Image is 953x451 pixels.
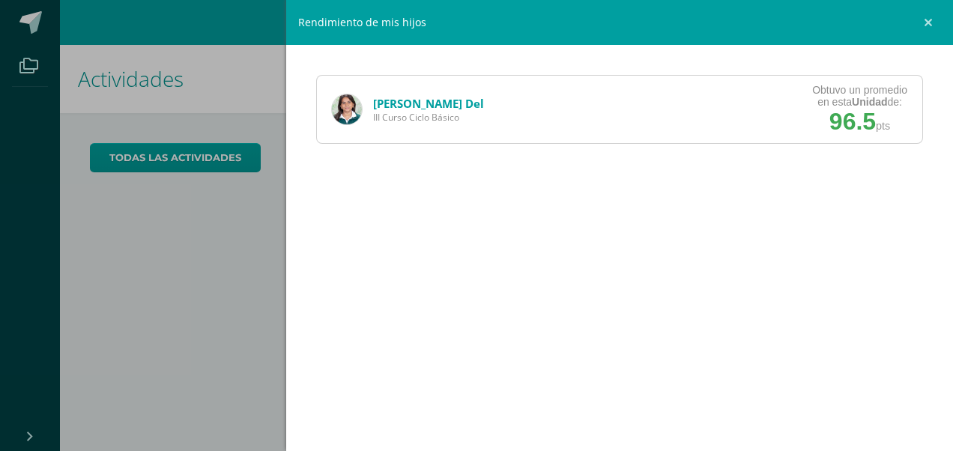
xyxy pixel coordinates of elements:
img: f29f8a9d438c8a54807b82434e0554ef.png [332,94,362,124]
strong: Unidad [852,96,887,108]
a: [PERSON_NAME] Del [373,96,484,111]
span: 96.5 [829,108,876,135]
span: III Curso Ciclo Básico [373,111,484,124]
span: pts [876,120,890,132]
div: Obtuvo un promedio en esta de: [812,84,907,108]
